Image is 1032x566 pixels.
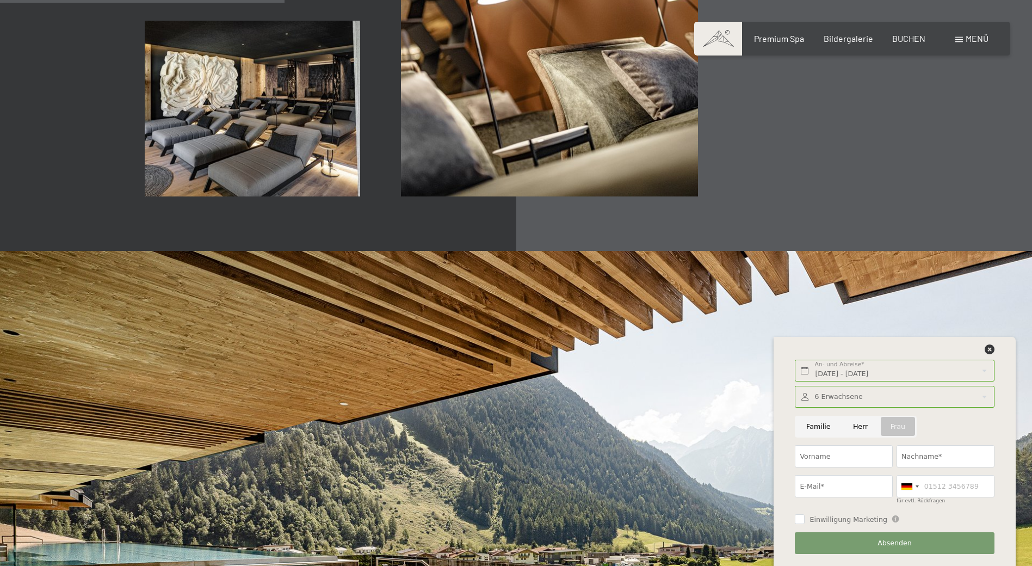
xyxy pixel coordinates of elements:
span: Absenden [877,538,912,548]
a: Premium Spa [754,33,804,44]
div: Germany (Deutschland): +49 [897,476,922,497]
input: 01512 3456789 [897,475,994,497]
label: für evtl. Rückfragen [897,498,945,503]
a: BUCHEN [892,33,925,44]
button: Absenden [795,532,994,555]
span: Einwilligung Marketing [809,515,887,525]
img: Ruheräume - Chill Lounge - Wellnesshotel - Ahrntal - Schwarzenstein [145,21,360,196]
a: Bildergalerie [824,33,873,44]
span: Menü [966,33,988,44]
